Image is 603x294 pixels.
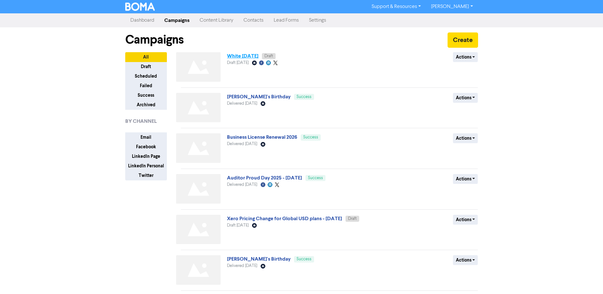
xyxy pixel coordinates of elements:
[125,32,184,47] h1: Campaigns
[571,263,603,294] iframe: Chat Widget
[125,71,167,81] button: Scheduled
[125,142,167,152] button: Facebook
[297,257,312,261] span: Success
[227,223,249,227] span: Draft [DATE]
[227,142,257,146] span: Delivered [DATE]
[227,101,257,106] span: Delivered [DATE]
[269,14,304,27] a: Lead Forms
[125,81,167,91] button: Failed
[227,94,291,100] a: [PERSON_NAME]'s Birthday
[453,93,478,103] button: Actions
[426,2,478,12] a: [PERSON_NAME]
[125,52,167,62] button: All
[125,117,157,125] span: BY CHANNEL
[125,100,167,110] button: Archived
[176,215,221,244] img: Not found
[176,255,221,285] img: Not found
[453,255,478,265] button: Actions
[195,14,238,27] a: Content Library
[303,135,318,139] span: Success
[125,3,155,11] img: BOMA Logo
[304,14,331,27] a: Settings
[238,14,269,27] a: Contacts
[348,217,357,221] span: Draft
[227,134,297,140] a: Business License Renewal 2026
[159,14,195,27] a: Campaigns
[308,176,323,180] span: Success
[453,133,478,143] button: Actions
[227,215,342,222] a: Xero Pricing Change for Global USD plans - [DATE]
[453,52,478,62] button: Actions
[227,264,257,268] span: Delivered [DATE]
[227,183,257,187] span: Delivered [DATE]
[176,93,221,122] img: Not found
[176,133,221,163] img: Not found
[453,215,478,225] button: Actions
[227,175,302,181] a: Auditor Proud Day 2025 - [DATE]
[125,161,167,171] button: LinkedIn Personal
[125,151,167,161] button: LinkedIn Page
[176,174,221,204] img: Not found
[297,95,312,99] span: Success
[453,174,478,184] button: Actions
[227,61,249,65] span: Draft [DATE]
[125,171,167,180] button: Twitter
[125,62,167,72] button: Draft
[367,2,426,12] a: Support & Resources
[448,32,478,48] button: Create
[125,132,167,142] button: Email
[264,54,273,58] span: Draft
[227,256,291,262] a: [PERSON_NAME]'s Birthday
[176,52,221,82] img: Not found
[227,53,258,59] a: White [DATE]
[125,90,167,100] button: Success
[125,14,159,27] a: Dashboard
